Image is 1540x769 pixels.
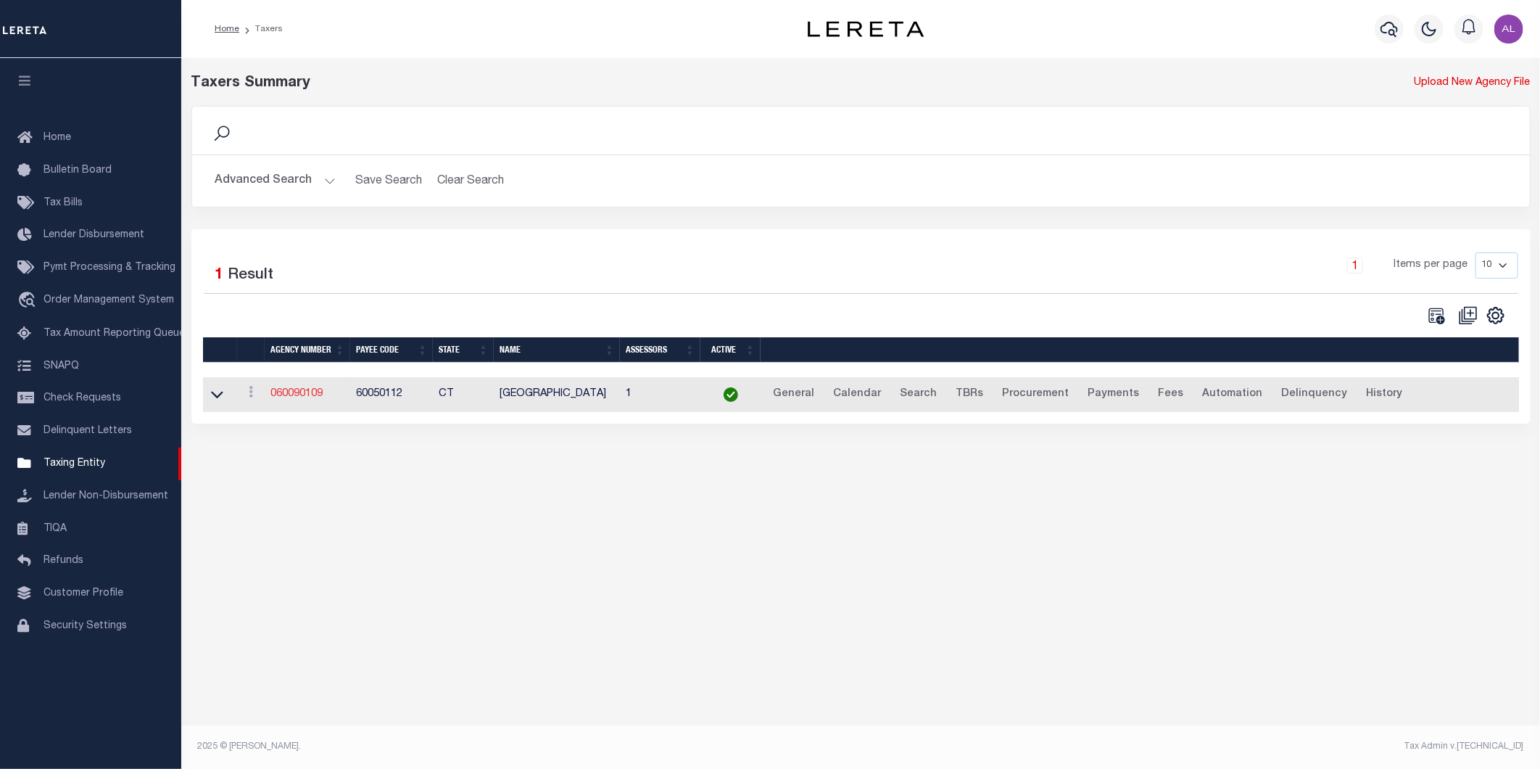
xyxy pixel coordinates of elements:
[44,329,185,339] span: Tax Amount Reporting Queue
[1151,383,1190,406] a: Fees
[808,21,924,37] img: logo-dark.svg
[893,383,943,406] a: Search
[433,377,494,413] td: CT
[761,337,1520,363] th: &nbsp;
[949,383,990,406] a: TBRs
[239,22,283,36] li: Taxers
[17,292,41,311] i: travel_explore
[872,740,1524,753] div: Tax Admin v.[TECHNICAL_ID]
[433,337,494,363] th: State: activate to sort column ascending
[44,621,127,631] span: Security Settings
[44,263,175,273] span: Pymt Processing & Tracking
[347,167,431,195] button: Save Search
[265,337,350,363] th: Agency Number: activate to sort column ascending
[44,133,71,143] span: Home
[995,383,1075,406] a: Procurement
[494,337,620,363] th: Name: activate to sort column ascending
[350,337,433,363] th: Payee Code: activate to sort column ascending
[44,556,83,566] span: Refunds
[350,377,433,413] td: 60050112
[1359,383,1409,406] a: History
[1081,383,1146,406] a: Payments
[1275,383,1354,406] a: Delinquency
[44,491,168,501] span: Lender Non-Disbursement
[827,383,887,406] a: Calendar
[191,73,1191,94] div: Taxers Summary
[228,264,274,287] label: Result
[44,165,112,176] span: Bulletin Board
[620,337,700,363] th: Assessors: activate to sort column ascending
[700,337,761,363] th: Active: activate to sort column ascending
[44,393,121,403] span: Check Requests
[44,426,132,436] span: Delinquent Letters
[431,167,510,195] button: Clear Search
[270,389,323,399] a: 060090109
[766,383,821,406] a: General
[44,361,79,371] span: SNAPQ
[1196,383,1269,406] a: Automation
[724,387,738,402] img: check-icon-green.svg
[44,523,67,533] span: TIQA
[44,458,105,469] span: Taxing Entity
[187,740,861,753] div: 2025 © [PERSON_NAME].
[620,377,700,413] td: 1
[44,295,174,305] span: Order Management System
[1494,15,1523,44] img: svg+xml;base64,PHN2ZyB4bWxucz0iaHR0cDovL3d3dy53My5vcmcvMjAwMC9zdmciIHBvaW50ZXItZXZlbnRzPSJub25lIi...
[1347,258,1363,274] a: 1
[44,230,144,240] span: Lender Disbursement
[1394,258,1468,274] span: Items per page
[44,588,123,599] span: Customer Profile
[494,377,620,413] td: [GEOGRAPHIC_DATA]
[1415,75,1531,91] a: Upload New Agency File
[215,167,336,195] button: Advanced Search
[44,198,83,208] span: Tax Bills
[215,268,224,283] span: 1
[215,25,239,33] a: Home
